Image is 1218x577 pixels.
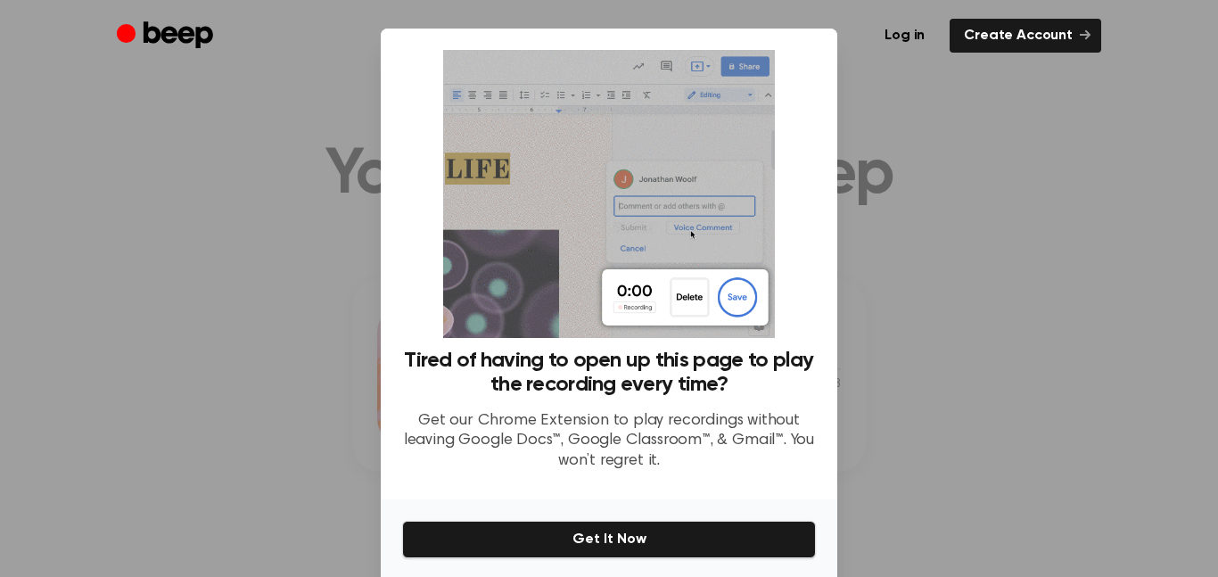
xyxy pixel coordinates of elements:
[870,19,939,53] a: Log in
[443,50,774,338] img: Beep extension in action
[117,19,218,54] a: Beep
[950,19,1101,53] a: Create Account
[402,411,816,472] p: Get our Chrome Extension to play recordings without leaving Google Docs™, Google Classroom™, & Gm...
[402,349,816,397] h3: Tired of having to open up this page to play the recording every time?
[402,521,816,558] button: Get It Now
